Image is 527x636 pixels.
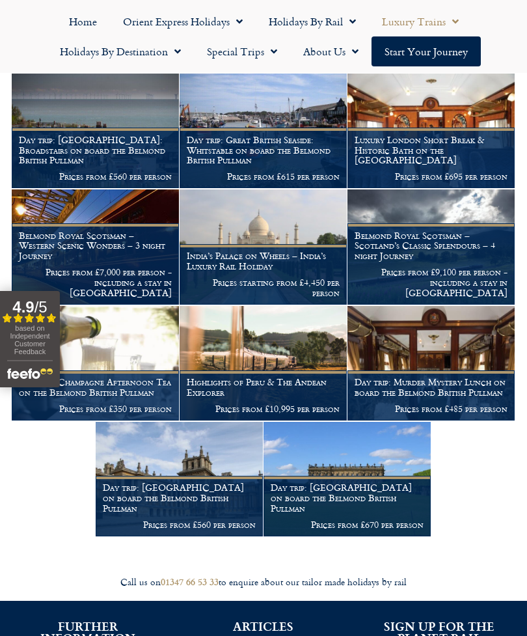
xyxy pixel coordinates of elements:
[256,7,369,36] a: Holidays by Rail
[180,74,347,189] a: Day trip: Great British Seaside: Whitstable on board the Belmond British Pullman Prices from £615...
[194,36,290,66] a: Special Trips
[7,7,520,66] nav: Menu
[355,171,507,182] p: Prices from £695 per person
[12,189,179,304] img: The Royal Scotsman Planet Rail Holidays
[355,404,507,414] p: Prices from £485 per person
[96,422,263,537] a: Day trip: [GEOGRAPHIC_DATA] on board the Belmond British Pullman Prices from £560 per person
[19,404,172,414] p: Prices from £350 per person
[347,189,515,305] a: Belmond Royal Scotsman – Scotland’s Classic Splendours – 4 night Journey Prices from £9,100 per p...
[187,404,340,414] p: Prices from £10,995 per person
[7,576,520,588] div: Call us on to enquire about our tailor made holidays by rail
[355,377,507,398] h1: Day trip: Murder Mystery Lunch on board the Belmond British Pullman
[19,135,172,165] h1: Day trip: [GEOGRAPHIC_DATA]: Broadstairs on board the Belmond British Pullman
[271,519,424,530] p: Prices from £670 per person
[12,306,180,421] a: Day trip: Champagne Afternoon Tea on the Belmond British Pullman Prices from £350 per person
[347,306,515,421] a: Day trip: Murder Mystery Lunch on board the Belmond British Pullman Prices from £485 per person
[19,230,172,261] h1: Belmond Royal Scotsman – Western Scenic Wonders – 3 night Journey
[347,74,515,189] a: Luxury London Short Break & Historic Bath on the [GEOGRAPHIC_DATA] Prices from £695 per person
[187,277,340,298] p: Prices starting from £4,450 per person
[19,171,172,182] p: Prices from £560 per person
[195,620,332,632] h2: ARTICLES
[56,7,110,36] a: Home
[290,36,372,66] a: About Us
[355,267,507,297] p: Prices from £9,100 per person - including a stay in [GEOGRAPHIC_DATA]
[263,422,431,537] a: Day trip: [GEOGRAPHIC_DATA] on board the Belmond British Pullman Prices from £670 per person
[12,189,180,305] a: Belmond Royal Scotsman – Western Scenic Wonders – 3 night Journey Prices from £7,000 per person -...
[103,482,256,513] h1: Day trip: [GEOGRAPHIC_DATA] on board the Belmond British Pullman
[161,575,219,588] a: 01347 66 53 33
[271,482,424,513] h1: Day trip: [GEOGRAPHIC_DATA] on board the Belmond British Pullman
[47,36,194,66] a: Holidays by Destination
[12,74,180,189] a: Day trip: [GEOGRAPHIC_DATA]: Broadstairs on board the Belmond British Pullman Prices from £560 pe...
[110,7,256,36] a: Orient Express Holidays
[180,306,347,421] a: Highlights of Peru & The Andean Explorer Prices from £10,995 per person
[19,267,172,297] p: Prices from £7,000 per person - including a stay in [GEOGRAPHIC_DATA]
[187,135,340,165] h1: Day trip: Great British Seaside: Whitstable on board the Belmond British Pullman
[372,36,481,66] a: Start your Journey
[19,377,172,398] h1: Day trip: Champagne Afternoon Tea on the Belmond British Pullman
[355,230,507,261] h1: Belmond Royal Scotsman – Scotland’s Classic Splendours – 4 night Journey
[187,251,340,271] h1: India’s Palace on Wheels – India’s Luxury Rail Holiday
[355,135,507,165] h1: Luxury London Short Break & Historic Bath on the [GEOGRAPHIC_DATA]
[187,171,340,182] p: Prices from £615 per person
[103,519,256,530] p: Prices from £560 per person
[180,189,347,305] a: India’s Palace on Wheels – India’s Luxury Rail Holiday Prices starting from £4,450 per person
[187,377,340,398] h1: Highlights of Peru & The Andean Explorer
[369,7,472,36] a: Luxury Trains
